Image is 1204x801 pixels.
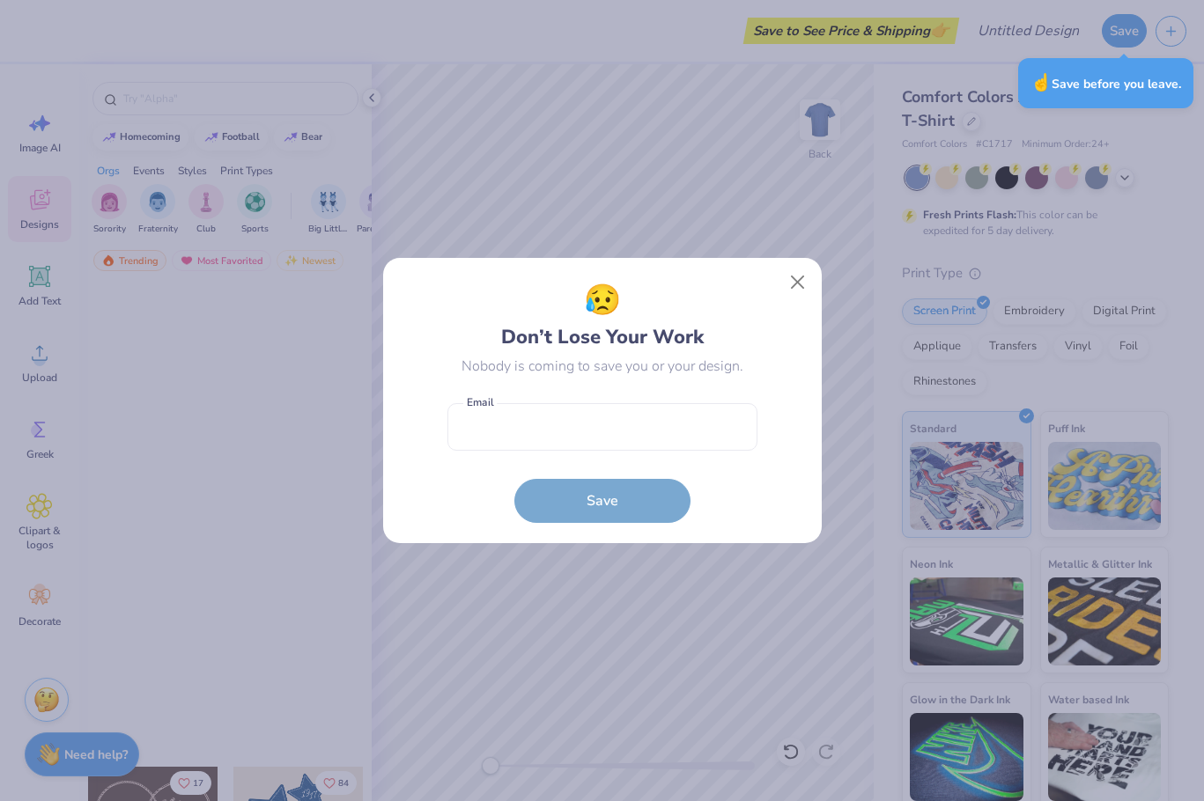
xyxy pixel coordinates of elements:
[501,278,704,352] div: Don’t Lose Your Work
[780,266,814,299] button: Close
[584,278,621,323] span: 😥
[1030,71,1052,94] span: ☝️
[462,356,743,377] div: Nobody is coming to save you or your design.
[1018,58,1193,108] div: Save before you leave.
